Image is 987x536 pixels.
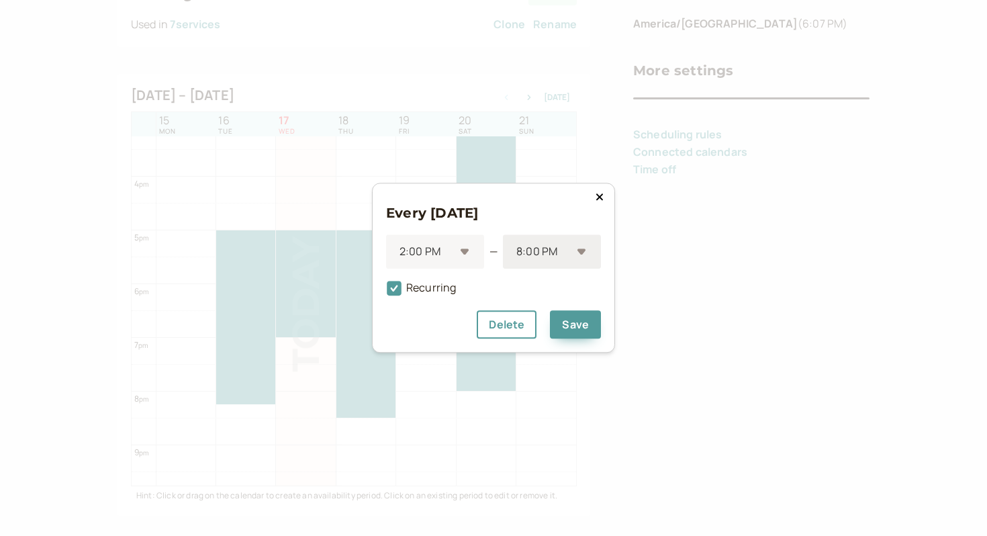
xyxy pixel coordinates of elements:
span: Recurring [386,281,456,296]
div: — [489,243,498,261]
iframe: Chat Widget [920,472,987,536]
button: Save [550,311,601,339]
h3: Every [DATE] [386,202,601,224]
button: Delete [477,311,536,339]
